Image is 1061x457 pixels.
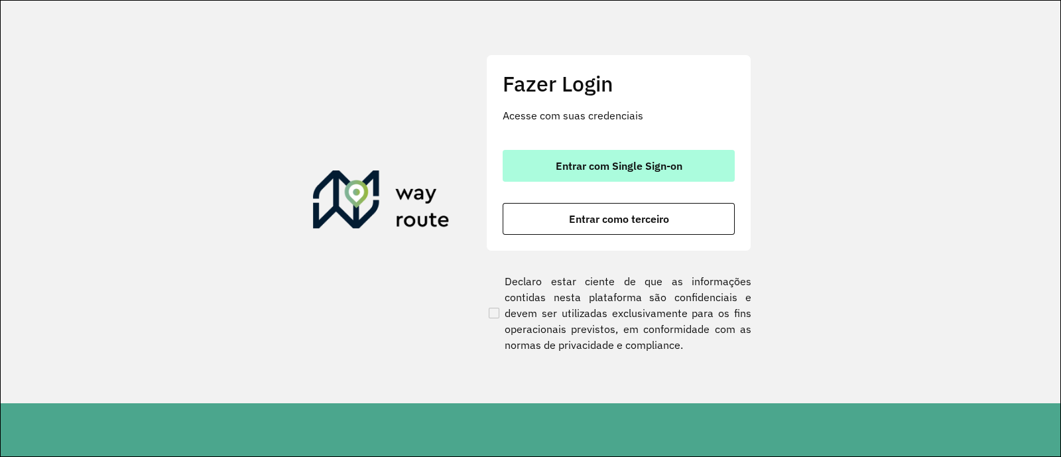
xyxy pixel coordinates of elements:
label: Declaro estar ciente de que as informações contidas nesta plataforma são confidenciais e devem se... [486,273,751,353]
span: Entrar com Single Sign-on [556,161,682,171]
img: Roteirizador AmbevTech [313,170,450,234]
span: Entrar como terceiro [569,214,669,224]
p: Acesse com suas credenciais [503,107,735,123]
button: button [503,203,735,235]
h2: Fazer Login [503,71,735,96]
button: button [503,150,735,182]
